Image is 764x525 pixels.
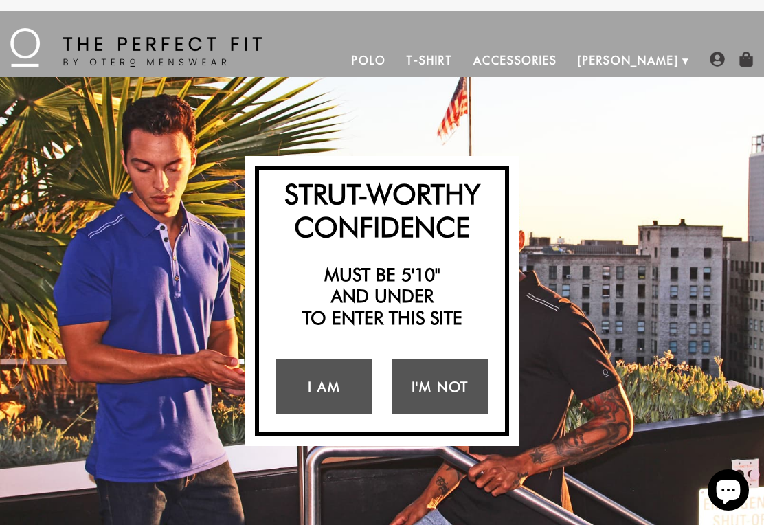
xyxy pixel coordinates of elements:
a: Polo [341,44,396,77]
a: I'm Not [392,359,488,414]
h2: Strut-Worthy Confidence [266,177,498,243]
a: [PERSON_NAME] [568,44,689,77]
img: The Perfect Fit - by Otero Menswear - Logo [10,28,262,67]
inbox-online-store-chat: Shopify online store chat [704,469,753,514]
a: Accessories [463,44,568,77]
img: user-account-icon.png [710,52,725,67]
h2: Must be 5'10" and under to enter this site [266,264,498,328]
img: shopping-bag-icon.png [739,52,754,67]
a: I Am [276,359,372,414]
a: T-Shirt [396,44,462,77]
